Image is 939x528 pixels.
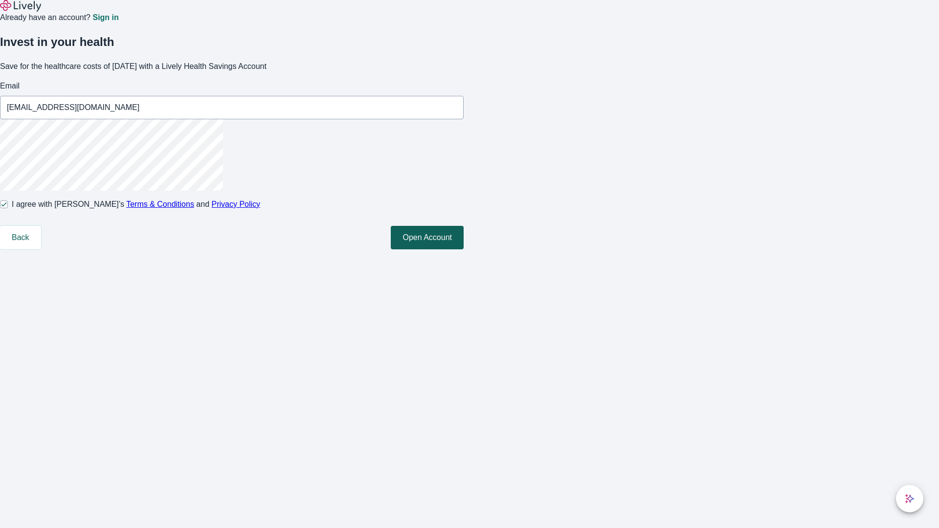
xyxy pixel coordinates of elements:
button: chat [896,485,923,512]
a: Sign in [92,14,118,22]
span: I agree with [PERSON_NAME]’s and [12,198,260,210]
button: Open Account [391,226,464,249]
a: Terms & Conditions [126,200,194,208]
a: Privacy Policy [212,200,261,208]
svg: Lively AI Assistant [905,494,915,504]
